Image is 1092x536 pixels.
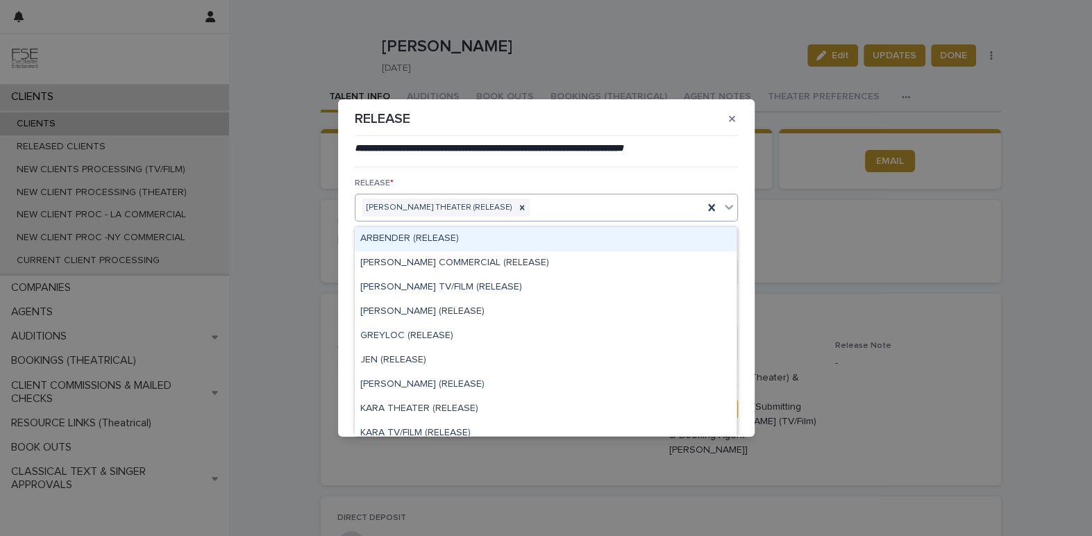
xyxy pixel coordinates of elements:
div: CHONDRA COMMERCIAL (RELEASE) [355,251,737,276]
div: KARA TV/FILM (RELEASE) [355,421,737,446]
div: DORI (RELEASE) [355,300,737,324]
div: CHONDRA TV/FILM (RELEASE) [355,276,737,300]
div: KARA THEATER (RELEASE) [355,397,737,421]
span: RELEASE [355,179,394,187]
div: [PERSON_NAME] THEATER (RELEASE) [362,199,514,217]
p: RELEASE [355,110,410,127]
div: JEN (RELEASE) [355,349,737,373]
div: GREYLOC (RELEASE) [355,324,737,349]
div: JODI (RELEASE) [355,373,737,397]
div: ARBENDER (RELEASE) [355,227,737,251]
